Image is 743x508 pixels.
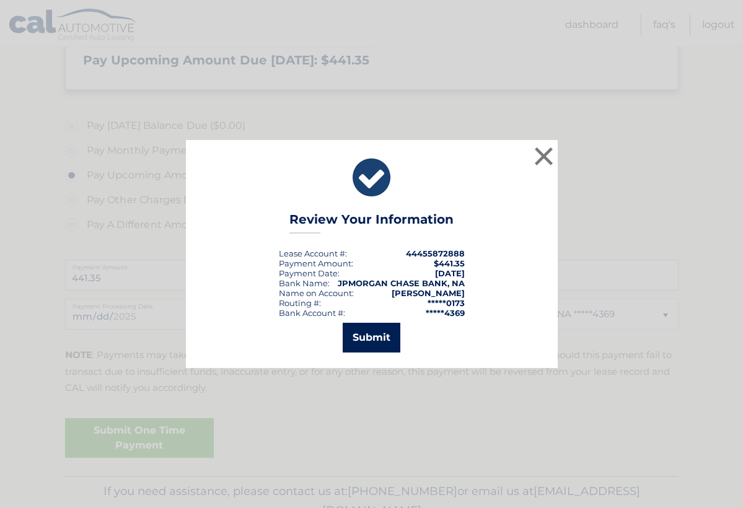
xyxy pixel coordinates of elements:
[279,278,330,288] div: Bank Name:
[279,298,321,308] div: Routing #:
[406,248,465,258] strong: 44455872888
[343,323,400,353] button: Submit
[392,288,465,298] strong: [PERSON_NAME]
[279,258,353,268] div: Payment Amount:
[434,258,465,268] span: $441.35
[289,212,454,234] h3: Review Your Information
[435,268,465,278] span: [DATE]
[279,248,347,258] div: Lease Account #:
[279,268,338,278] span: Payment Date
[338,278,465,288] strong: JPMORGAN CHASE BANK, NA
[279,288,354,298] div: Name on Account:
[279,308,345,318] div: Bank Account #:
[279,268,340,278] div: :
[532,144,556,169] button: ×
